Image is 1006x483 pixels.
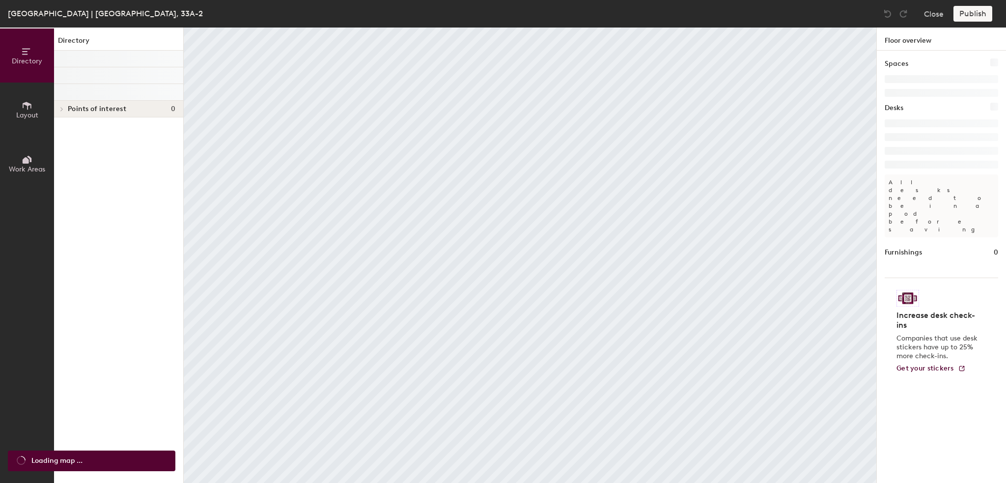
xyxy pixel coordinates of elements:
[885,58,908,69] h1: Spaces
[924,6,944,22] button: Close
[896,311,980,330] h4: Increase desk check-ins
[885,247,922,258] h1: Furnishings
[68,105,126,113] span: Points of interest
[9,165,45,173] span: Work Areas
[8,7,203,20] div: [GEOGRAPHIC_DATA] | [GEOGRAPHIC_DATA], 33A-2
[184,28,876,483] canvas: Map
[12,57,42,65] span: Directory
[885,174,998,237] p: All desks need to be in a pod before saving
[898,9,908,19] img: Redo
[877,28,1006,51] h1: Floor overview
[171,105,175,113] span: 0
[896,365,966,373] a: Get your stickers
[883,9,893,19] img: Undo
[16,111,38,119] span: Layout
[896,364,954,372] span: Get your stickers
[994,247,998,258] h1: 0
[31,455,83,466] span: Loading map ...
[896,334,980,361] p: Companies that use desk stickers have up to 25% more check-ins.
[896,290,919,307] img: Sticker logo
[885,103,903,114] h1: Desks
[54,35,183,51] h1: Directory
